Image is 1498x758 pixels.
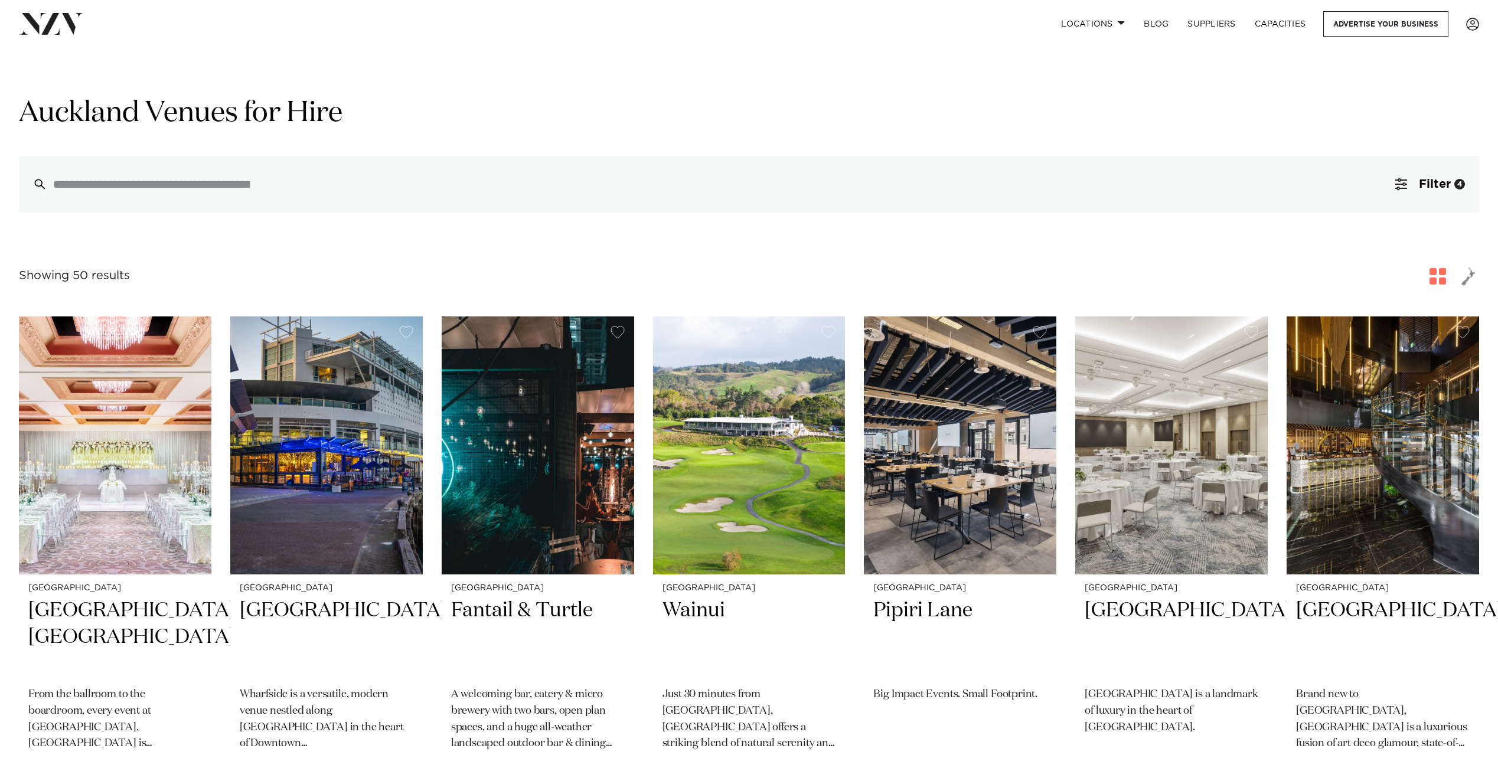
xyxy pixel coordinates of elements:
a: SUPPLIERS [1178,11,1245,37]
button: Filter4 [1381,156,1479,213]
small: [GEOGRAPHIC_DATA] [451,584,625,593]
h1: Auckland Venues for Hire [19,95,1479,132]
small: [GEOGRAPHIC_DATA] [1296,584,1470,593]
div: Showing 50 results [19,267,130,285]
small: [GEOGRAPHIC_DATA] [662,584,836,593]
small: [GEOGRAPHIC_DATA] [873,584,1047,593]
h2: Wainui [662,597,836,677]
p: [GEOGRAPHIC_DATA] is a landmark of luxury in the heart of [GEOGRAPHIC_DATA]. [1085,687,1258,736]
a: Advertise your business [1323,11,1448,37]
img: nzv-logo.png [19,13,83,34]
h2: [GEOGRAPHIC_DATA] [1085,597,1258,677]
a: Capacities [1245,11,1316,37]
small: [GEOGRAPHIC_DATA] [240,584,413,593]
a: BLOG [1134,11,1178,37]
h2: Pipiri Lane [873,597,1047,677]
p: Wharfside is a versatile, modern venue nestled along [GEOGRAPHIC_DATA] in the heart of Downtown [... [240,687,413,753]
div: 4 [1454,179,1465,189]
p: Just 30 minutes from [GEOGRAPHIC_DATA], [GEOGRAPHIC_DATA] offers a striking blend of natural sere... [662,687,836,753]
a: Locations [1052,11,1134,37]
p: From the ballroom to the boardroom, every event at [GEOGRAPHIC_DATA], [GEOGRAPHIC_DATA] is distin... [28,687,202,753]
small: [GEOGRAPHIC_DATA] [28,584,202,593]
h2: [GEOGRAPHIC_DATA] [240,597,413,677]
p: Big Impact Events. Small Footprint. [873,687,1047,703]
h2: [GEOGRAPHIC_DATA], [GEOGRAPHIC_DATA] [28,597,202,677]
h2: Fantail & Turtle [451,597,625,677]
span: Filter [1419,178,1451,190]
p: Brand new to [GEOGRAPHIC_DATA], [GEOGRAPHIC_DATA] is a luxurious fusion of art deco glamour, stat... [1296,687,1470,753]
h2: [GEOGRAPHIC_DATA] [1296,597,1470,677]
p: A welcoming bar, eatery & micro brewery with two bars, open plan spaces, and a huge all-weather l... [451,687,625,753]
small: [GEOGRAPHIC_DATA] [1085,584,1258,593]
